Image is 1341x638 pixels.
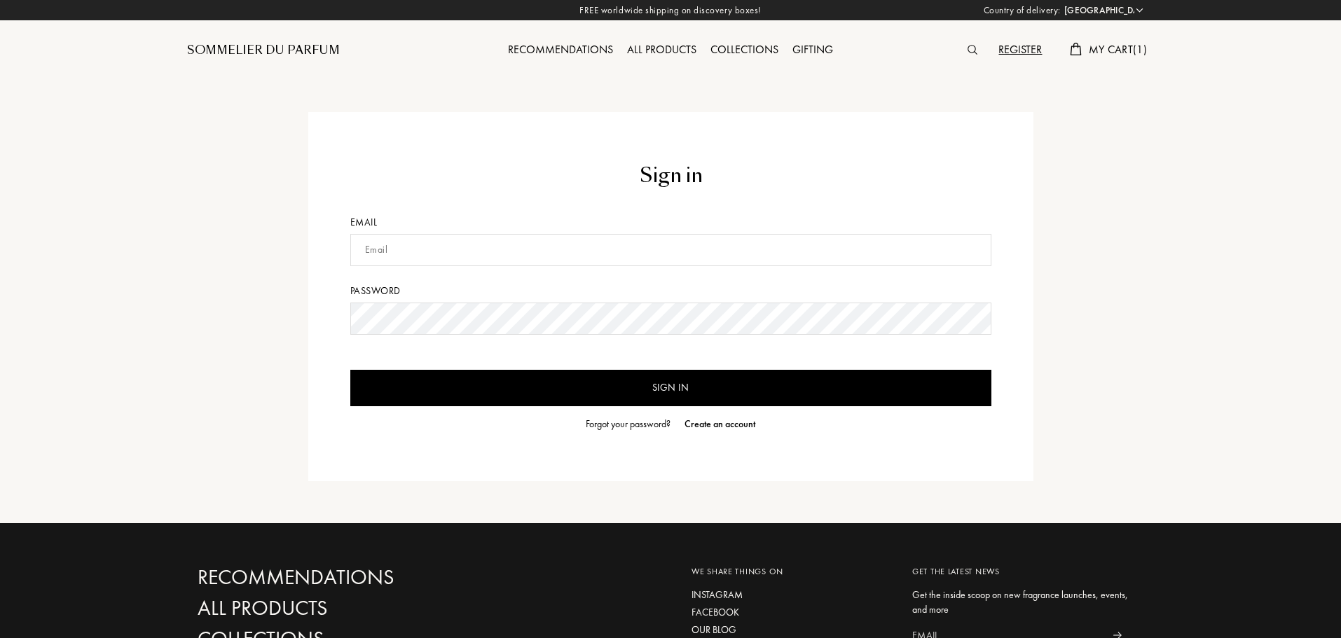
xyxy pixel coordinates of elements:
[501,41,620,60] div: Recommendations
[501,42,620,57] a: Recommendations
[350,215,991,230] div: Email
[685,417,755,431] div: Create an account
[968,45,977,55] img: search_icn.svg
[692,588,891,602] a: Instagram
[912,588,1133,617] div: Get the inside scoop on new fragrance launches, events, and more
[586,417,670,431] div: Forgot your password?
[187,42,340,59] a: Sommelier du Parfum
[912,565,1133,578] div: Get the latest news
[198,565,499,590] a: Recommendations
[692,565,891,578] div: We share things on
[350,284,991,298] div: Password
[692,605,891,620] a: Facebook
[350,234,991,266] input: Email
[692,623,891,637] a: Our blog
[785,41,840,60] div: Gifting
[984,4,1061,18] span: Country of delivery:
[703,41,785,60] div: Collections
[198,596,499,620] a: All products
[620,41,703,60] div: All products
[620,42,703,57] a: All products
[1089,42,1147,57] span: My Cart ( 1 )
[991,41,1049,60] div: Register
[350,161,991,190] div: Sign in
[1070,43,1081,55] img: cart.svg
[703,42,785,57] a: Collections
[678,417,755,431] a: Create an account
[350,370,991,406] input: Sign in
[785,42,840,57] a: Gifting
[991,42,1049,57] a: Register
